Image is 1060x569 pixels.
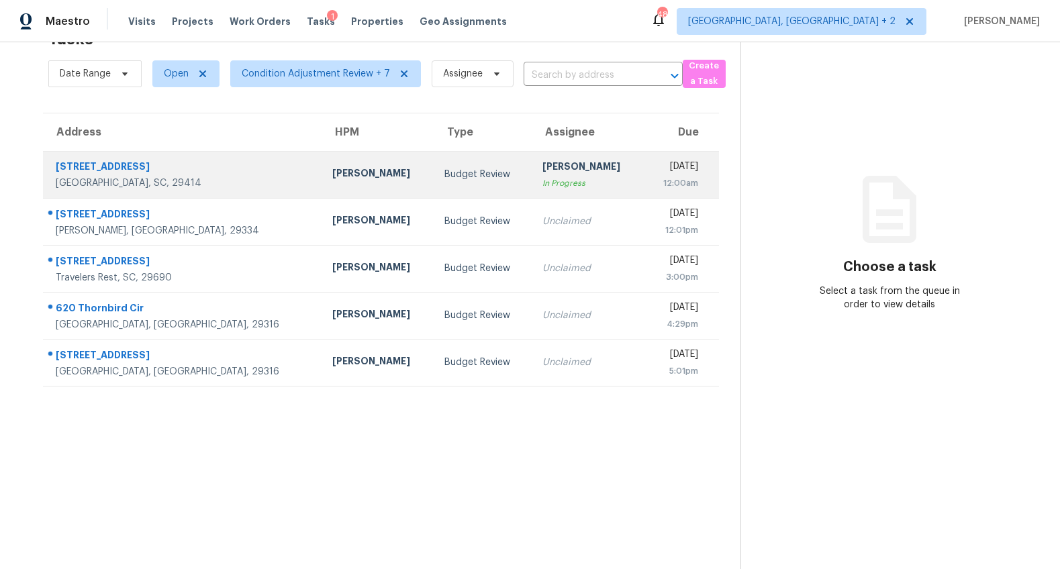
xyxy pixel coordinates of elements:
[56,365,311,378] div: [GEOGRAPHIC_DATA], [GEOGRAPHIC_DATA], 29316
[655,176,698,190] div: 12:00am
[322,113,434,151] th: HPM
[444,356,522,369] div: Budget Review
[128,15,156,28] span: Visits
[655,207,698,223] div: [DATE]
[655,364,698,378] div: 5:01pm
[327,10,338,23] div: 1
[655,270,698,284] div: 3:00pm
[683,60,726,88] button: Create a Task
[655,317,698,331] div: 4:29pm
[542,262,633,275] div: Unclaimed
[43,113,322,151] th: Address
[332,213,423,230] div: [PERSON_NAME]
[56,271,311,284] div: Travelers Rest, SC, 29690
[332,307,423,324] div: [PERSON_NAME]
[815,284,964,311] div: Select a task from the queue in order to view details
[444,262,522,275] div: Budget Review
[657,8,667,21] div: 48
[56,224,311,238] div: [PERSON_NAME], [GEOGRAPHIC_DATA], 29334
[351,15,403,28] span: Properties
[48,32,93,46] h2: Tasks
[56,160,311,176] div: [STREET_ADDRESS]
[655,223,698,237] div: 12:01pm
[959,15,1040,28] span: [PERSON_NAME]
[434,113,532,151] th: Type
[56,301,311,318] div: 620 Thornbird Cir
[242,67,390,81] span: Condition Adjustment Review + 7
[443,67,483,81] span: Assignee
[230,15,291,28] span: Work Orders
[56,318,311,331] div: [GEOGRAPHIC_DATA], [GEOGRAPHIC_DATA], 29316
[644,113,719,151] th: Due
[532,113,644,151] th: Assignee
[60,67,111,81] span: Date Range
[688,15,896,28] span: [GEOGRAPHIC_DATA], [GEOGRAPHIC_DATA] + 2
[542,356,633,369] div: Unclaimed
[444,309,522,322] div: Budget Review
[542,176,633,190] div: In Progress
[56,176,311,190] div: [GEOGRAPHIC_DATA], SC, 29414
[665,66,684,85] button: Open
[56,207,311,224] div: [STREET_ADDRESS]
[56,348,311,365] div: [STREET_ADDRESS]
[307,17,335,26] span: Tasks
[332,260,423,277] div: [PERSON_NAME]
[172,15,213,28] span: Projects
[332,354,423,371] div: [PERSON_NAME]
[542,309,633,322] div: Unclaimed
[444,168,522,181] div: Budget Review
[420,15,507,28] span: Geo Assignments
[542,160,633,176] div: [PERSON_NAME]
[46,15,90,28] span: Maestro
[524,65,645,86] input: Search by address
[444,215,522,228] div: Budget Review
[542,215,633,228] div: Unclaimed
[56,254,311,271] div: [STREET_ADDRESS]
[655,254,698,270] div: [DATE]
[655,348,698,364] div: [DATE]
[332,166,423,183] div: [PERSON_NAME]
[655,160,698,176] div: [DATE]
[843,260,936,274] h3: Choose a task
[655,301,698,317] div: [DATE]
[164,67,189,81] span: Open
[689,58,719,89] span: Create a Task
